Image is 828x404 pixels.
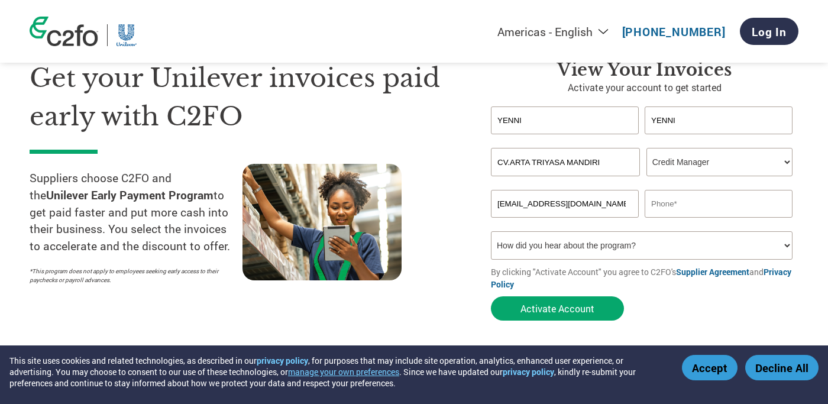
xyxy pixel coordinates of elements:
button: Accept [682,355,738,380]
input: Invalid Email format [491,190,639,218]
a: privacy policy [503,366,554,377]
input: Phone* [645,190,793,218]
a: Log In [740,18,798,45]
h1: Get your Unilever invoices paid early with C2FO [30,59,455,135]
a: privacy policy [257,355,308,366]
img: c2fo logo [30,17,98,46]
input: Last Name* [645,106,793,134]
select: Title/Role [646,148,793,176]
div: Invalid last name or last name is too long [645,135,793,143]
div: This site uses cookies and related technologies, as described in our , for purposes that may incl... [9,355,665,389]
button: Activate Account [491,296,624,321]
div: Inavlid Phone Number [645,219,793,227]
button: manage your own preferences [288,366,399,377]
p: By clicking "Activate Account" you agree to C2FO's and [491,266,798,290]
p: Activate your account to get started [491,80,798,95]
a: [PHONE_NUMBER] [622,24,726,39]
div: Invalid company name or company name is too long [491,177,793,185]
a: Privacy Policy [491,266,791,290]
p: Suppliers choose C2FO and the to get paid faster and put more cash into their business. You selec... [30,170,242,255]
button: Decline All [745,355,819,380]
div: Inavlid Email Address [491,219,639,227]
div: Invalid first name or first name is too long [491,135,639,143]
input: First Name* [491,106,639,134]
p: *This program does not apply to employees seeking early access to their paychecks or payroll adva... [30,267,231,285]
input: Your company name* [491,148,640,176]
strong: Unilever Early Payment Program [46,188,214,202]
h3: View Your Invoices [491,59,798,80]
a: Supplier Agreement [676,266,749,277]
img: supply chain worker [242,164,402,280]
img: Unilever [117,24,137,46]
